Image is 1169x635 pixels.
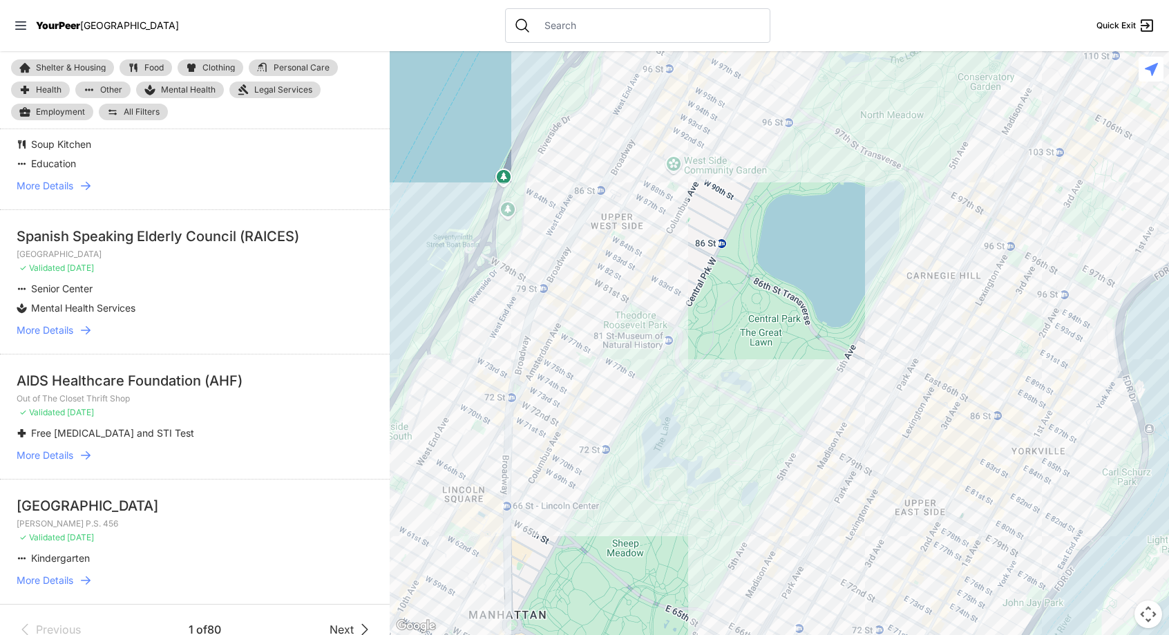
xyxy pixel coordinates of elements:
[67,532,94,542] span: [DATE]
[19,532,65,542] span: ✓ Validated
[274,64,330,72] span: Personal Care
[17,179,73,193] span: More Details
[17,323,373,337] a: More Details
[17,227,373,246] div: Spanish Speaking Elderly Council (RAICES)
[31,552,90,564] span: Kindergarten
[254,84,312,95] span: Legal Services
[31,283,93,294] span: Senior Center
[75,82,131,98] a: Other
[120,59,172,76] a: Food
[17,448,373,462] a: More Details
[19,407,65,417] span: ✓ Validated
[11,104,93,120] a: Employment
[11,82,70,98] a: Health
[17,574,73,587] span: More Details
[144,64,164,72] span: Food
[124,108,160,116] span: All Filters
[100,86,122,94] span: Other
[67,407,94,417] span: [DATE]
[17,448,73,462] span: More Details
[178,59,243,76] a: Clothing
[17,496,373,515] div: [GEOGRAPHIC_DATA]
[31,158,76,169] span: Education
[161,84,216,95] span: Mental Health
[17,393,373,404] p: Out of The Closet Thrift Shop
[67,263,94,273] span: [DATE]
[36,21,179,30] a: YourPeer[GEOGRAPHIC_DATA]
[393,617,439,635] img: Google
[249,59,338,76] a: Personal Care
[36,64,106,72] span: Shelter & Housing
[17,249,373,260] p: [GEOGRAPHIC_DATA]
[80,19,179,31] span: [GEOGRAPHIC_DATA]
[31,138,91,150] span: Soup Kitchen
[31,302,135,314] span: Mental Health Services
[31,427,194,439] span: Free [MEDICAL_DATA] and STI Test
[17,574,373,587] a: More Details
[1096,17,1155,34] a: Quick Exit
[36,86,61,94] span: Health
[17,371,373,390] div: AIDS Healthcare Foundation (AHF)
[1096,20,1136,31] span: Quick Exit
[17,518,373,529] p: [PERSON_NAME] P.S. 456
[99,104,168,120] a: All Filters
[1134,600,1162,628] button: Map camera controls
[136,82,224,98] a: Mental Health
[17,179,373,193] a: More Details
[19,263,65,273] span: ✓ Validated
[536,19,761,32] input: Search
[36,19,80,31] span: YourPeer
[11,59,114,76] a: Shelter & Housing
[17,323,73,337] span: More Details
[229,82,321,98] a: Legal Services
[36,106,85,117] span: Employment
[393,617,439,635] a: Open this area in Google Maps (opens a new window)
[202,64,235,72] span: Clothing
